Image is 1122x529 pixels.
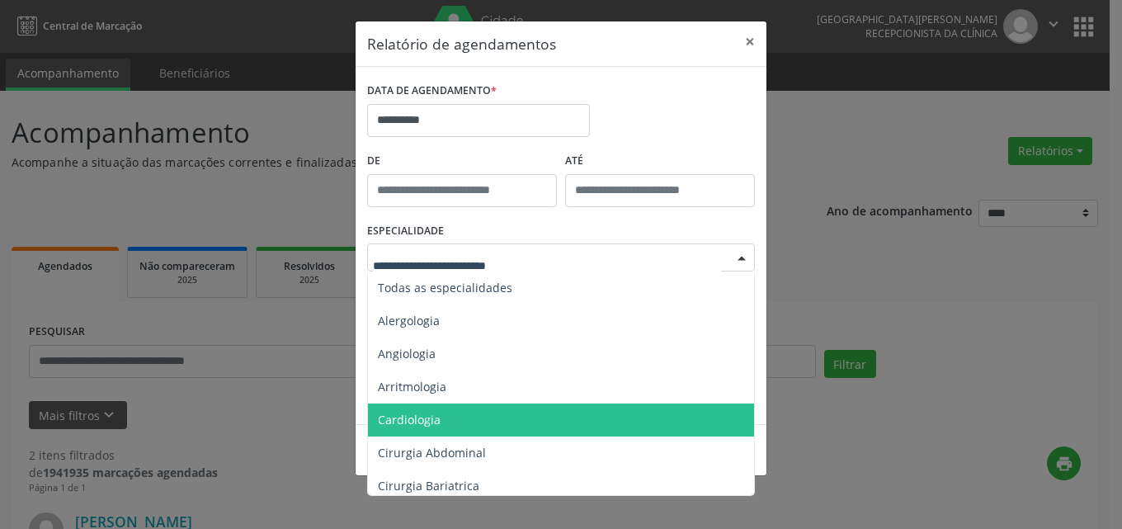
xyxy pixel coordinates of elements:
label: DATA DE AGENDAMENTO [367,78,497,104]
span: Cirurgia Abdominal [378,445,486,461]
span: Cirurgia Bariatrica [378,478,479,494]
label: ATÉ [565,149,755,174]
label: ESPECIALIDADE [367,219,444,244]
label: De [367,149,557,174]
button: Close [733,21,766,62]
span: Todas as especialidades [378,280,512,295]
span: Angiologia [378,346,436,361]
h5: Relatório de agendamentos [367,33,556,54]
span: Alergologia [378,313,440,328]
span: Arritmologia [378,379,446,394]
span: Cardiologia [378,412,441,427]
